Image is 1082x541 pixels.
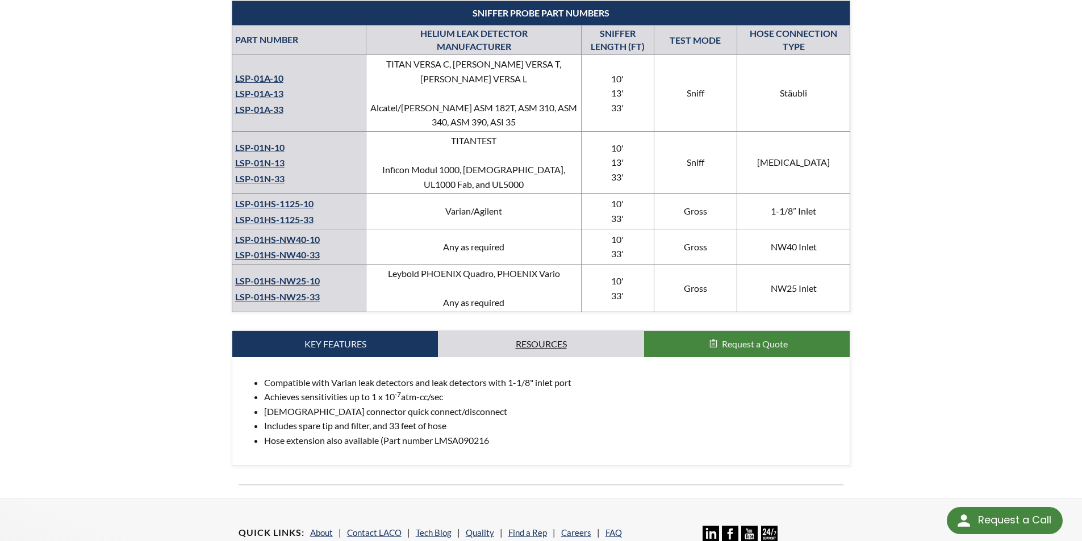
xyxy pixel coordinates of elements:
[235,275,320,286] a: LSP-01HS-NW25-10
[737,132,850,194] td: [MEDICAL_DATA]
[235,250,320,261] a: LSP-01HS-NW40-33
[235,198,314,209] a: LSP-01HS-1125-10
[235,291,320,302] a: LSP-01HS-NW25-33
[644,331,850,357] button: Request a Quote
[235,104,283,115] a: LSP-01A-33
[654,229,737,264] td: Gross
[395,390,401,399] sup: -7
[235,73,283,83] a: LSP-01A-10
[561,527,591,538] a: Careers
[582,229,654,264] td: 10' 33'
[347,527,402,538] a: Contact LACO
[508,527,547,538] a: Find a Rep
[366,229,582,264] td: Any as required
[654,194,737,229] td: Gross
[235,142,285,153] a: LSP-01N-10
[737,26,850,55] th: HOSE CONNECTION TYPE
[416,527,452,538] a: Tech Blog
[310,527,333,538] a: About
[654,55,737,132] td: Sniff
[235,173,285,184] a: LSP-01N-33
[366,194,582,229] td: Varian/Agilent
[232,1,850,25] th: SNIFFER PROBE PART NUMBERS
[232,26,366,55] th: PART NUMBER
[239,527,304,539] h4: Quick Links
[582,26,654,55] th: SNIFFER LENGTH (FT)
[235,214,314,225] a: LSP-01HS-1125-33
[978,507,1051,533] div: Request a Call
[264,389,841,404] li: Achieves sensitivities up to 1 x 10 atm-cc/sec
[582,55,654,132] td: 10' 13' 33'
[235,157,285,168] a: LSP-01N-13
[438,331,644,357] a: Resources
[466,527,494,538] a: Quality
[582,265,654,312] td: 10' 33'
[654,26,737,55] td: TEST MODE
[582,194,654,229] td: 10' 33'
[366,26,582,55] th: HELIUM LEAK DETECTOR MANUFACTURER
[366,55,582,132] td: TITAN VERSA C, [PERSON_NAME] VERSA T, [PERSON_NAME] VERSA L Alcatel/[PERSON_NAME] ASM 182T, ASM 3...
[264,404,841,419] li: [DEMOGRAPHIC_DATA] connector quick connect/disconnect
[955,511,973,530] img: round button
[264,418,841,433] li: Includes spare tip and filter, and 33 feet of hose
[366,265,582,312] td: Leybold PHOENIX Quadro, PHOENIX Vario Any as required
[264,433,841,448] li: Hose extension also available (Part number LMSA090216
[264,375,841,390] li: Compatible with Varian leak detectors and leak detectors with 1-1/8" inlet port
[235,88,283,99] a: LSP-01A-13
[737,55,850,132] td: Stäubli
[654,132,737,194] td: Sniff
[654,265,737,312] td: Gross
[235,234,320,245] a: LSP-01HS-NW40-10
[737,194,850,229] td: 1-1/8” Inlet
[582,132,654,194] td: 10' 13' 33'
[737,265,850,312] td: NW25 Inlet
[366,132,582,194] td: TITANTEST Inficon Modul 1000, [DEMOGRAPHIC_DATA], UL1000 Fab, and UL5000
[722,338,788,349] span: Request a Quote
[232,331,438,357] a: Key Features
[947,507,1063,534] div: Request a Call
[605,527,622,538] a: FAQ
[737,229,850,264] td: NW40 Inlet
